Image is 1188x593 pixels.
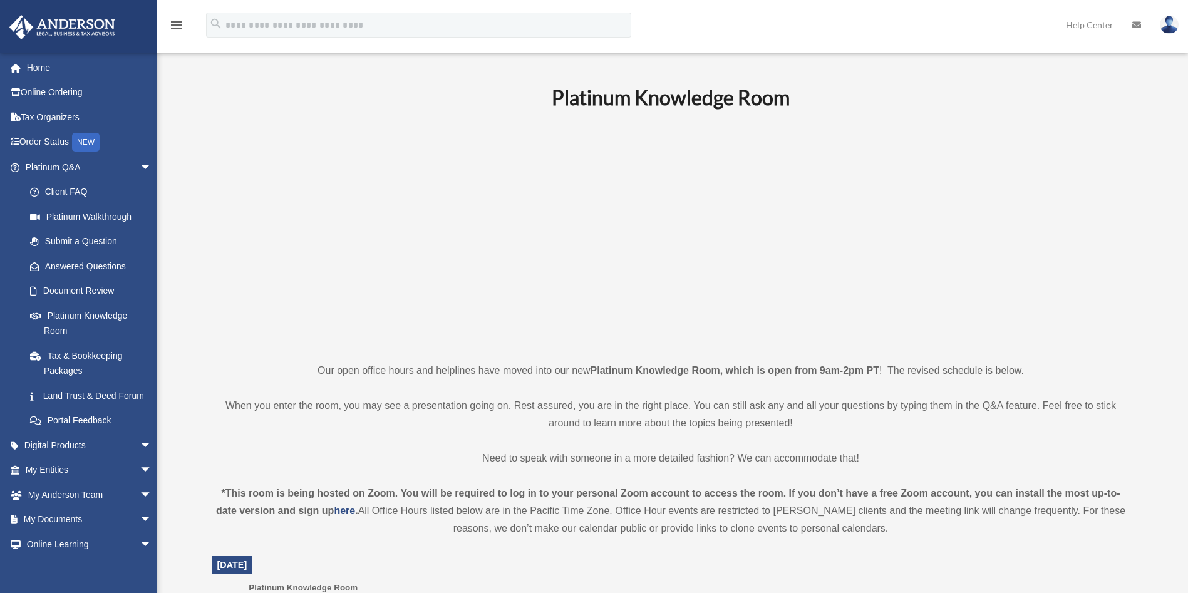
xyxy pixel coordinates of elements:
span: Platinum Knowledge Room [249,583,358,592]
a: Order StatusNEW [9,130,171,155]
a: Tax & Bookkeeping Packages [18,343,171,383]
span: arrow_drop_down [140,532,165,557]
a: menu [169,22,184,33]
a: Document Review [18,279,171,304]
a: Land Trust & Deed Forum [18,383,171,408]
a: Tax Organizers [9,105,171,130]
a: Portal Feedback [18,408,171,433]
strong: *This room is being hosted on Zoom. You will be required to log in to your personal Zoom account ... [216,488,1120,516]
a: Platinum Q&Aarrow_drop_down [9,155,171,180]
a: Home [9,55,171,80]
a: Platinum Walkthrough [18,204,171,229]
a: here [334,505,355,516]
a: My Anderson Teamarrow_drop_down [9,482,171,507]
a: Submit a Question [18,229,171,254]
img: Anderson Advisors Platinum Portal [6,15,119,39]
strong: . [355,505,358,516]
a: Online Ordering [9,80,171,105]
a: My Documentsarrow_drop_down [9,507,171,532]
div: All Office Hours listed below are in the Pacific Time Zone. Office Hour events are restricted to ... [212,485,1130,537]
span: [DATE] [217,560,247,570]
div: NEW [72,133,100,152]
span: arrow_drop_down [140,482,165,508]
i: search [209,17,223,31]
i: menu [169,18,184,33]
a: My Entitiesarrow_drop_down [9,458,171,483]
b: Platinum Knowledge Room [552,85,790,110]
img: User Pic [1160,16,1179,34]
span: arrow_drop_down [140,433,165,458]
a: Online Learningarrow_drop_down [9,532,171,557]
iframe: 231110_Toby_KnowledgeRoom [483,127,859,339]
p: Need to speak with someone in a more detailed fashion? We can accommodate that! [212,450,1130,467]
a: Answered Questions [18,254,171,279]
a: Platinum Knowledge Room [18,303,165,343]
span: arrow_drop_down [140,155,165,180]
p: When you enter the room, you may see a presentation going on. Rest assured, you are in the right ... [212,397,1130,432]
a: Digital Productsarrow_drop_down [9,433,171,458]
span: arrow_drop_down [140,507,165,533]
span: arrow_drop_down [140,458,165,483]
a: Client FAQ [18,180,171,205]
strong: Platinum Knowledge Room, which is open from 9am-2pm PT [591,365,879,376]
p: Our open office hours and helplines have moved into our new ! The revised schedule is below. [212,362,1130,379]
